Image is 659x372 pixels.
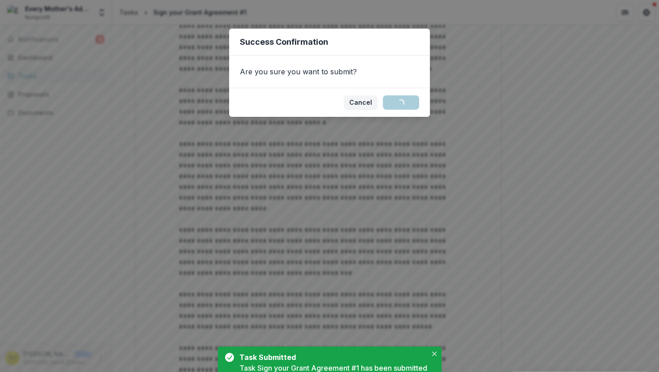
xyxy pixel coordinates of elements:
div: Task Submitted [239,352,424,363]
button: Close [429,348,440,359]
div: Are you sure you want to submit? [229,56,430,88]
button: Cancel [344,95,377,110]
header: Success Confirmation [229,29,430,56]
